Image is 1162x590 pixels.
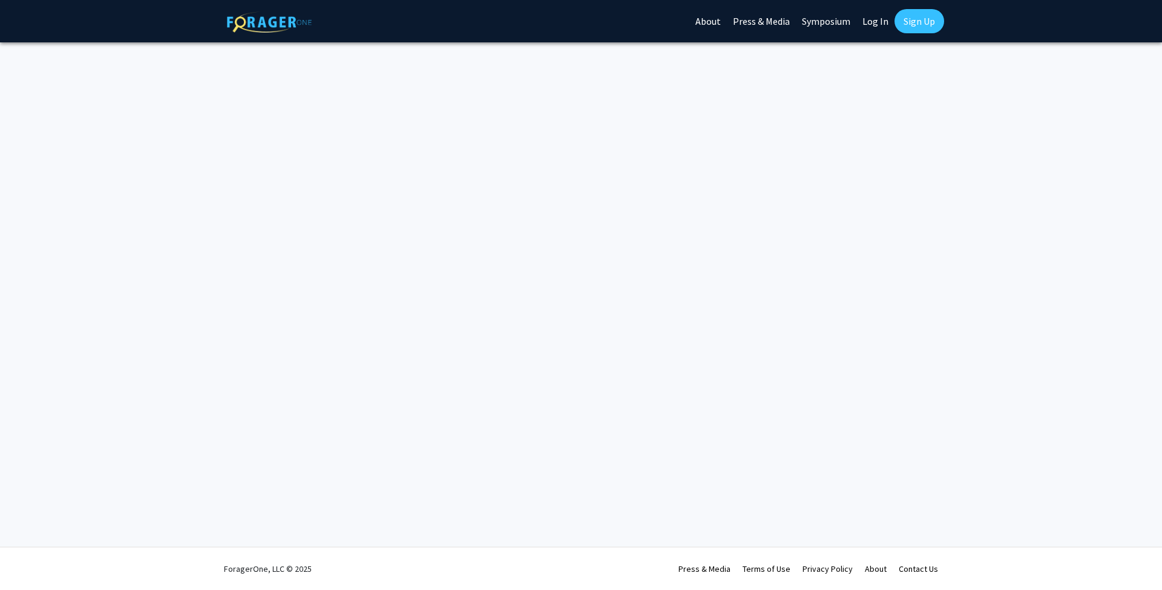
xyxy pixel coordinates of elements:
[803,563,853,574] a: Privacy Policy
[678,563,730,574] a: Press & Media
[865,563,887,574] a: About
[227,11,312,33] img: ForagerOne Logo
[224,548,312,590] div: ForagerOne, LLC © 2025
[743,563,790,574] a: Terms of Use
[899,563,938,574] a: Contact Us
[894,9,944,33] a: Sign Up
